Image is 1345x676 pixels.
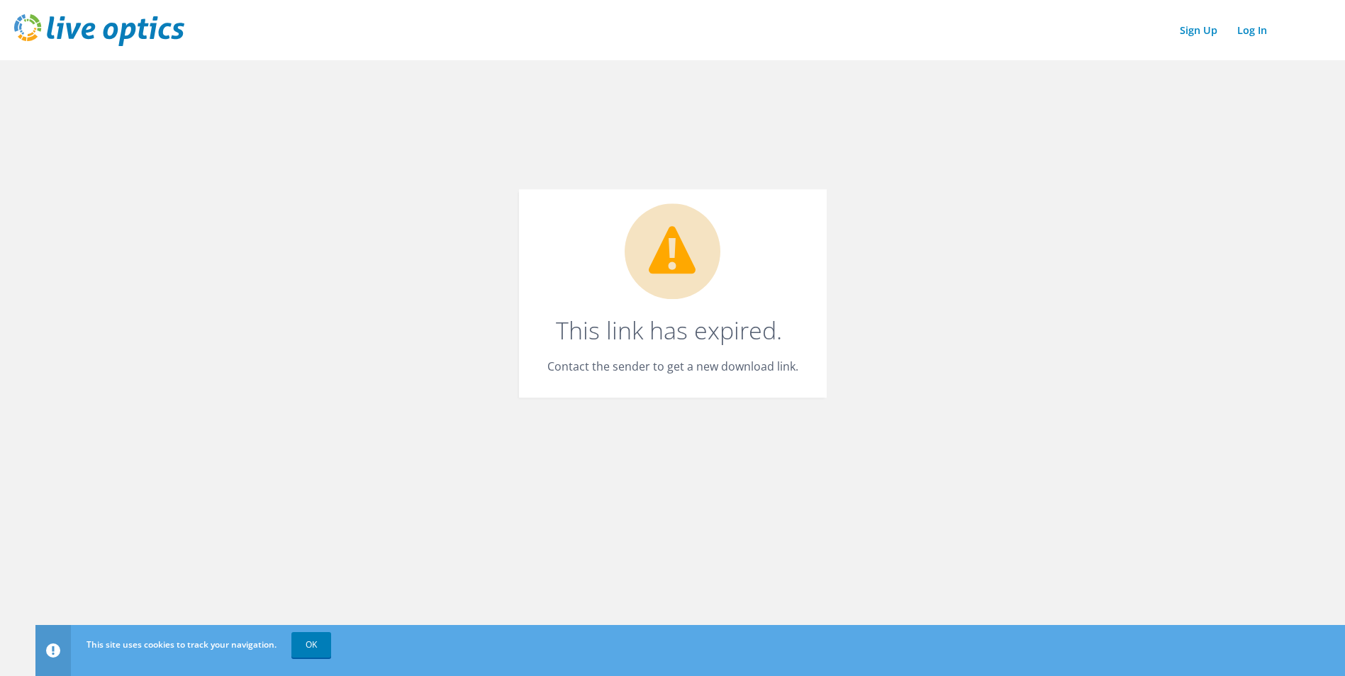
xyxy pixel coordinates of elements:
[291,632,331,658] a: OK
[14,14,184,46] img: live_optics_svg.svg
[547,319,791,343] h1: This link has expired.
[1230,20,1274,40] a: Log In
[86,638,277,650] span: This site uses cookies to track your navigation.
[1173,20,1224,40] a: Sign Up
[547,357,798,377] p: Contact the sender to get a new download link.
